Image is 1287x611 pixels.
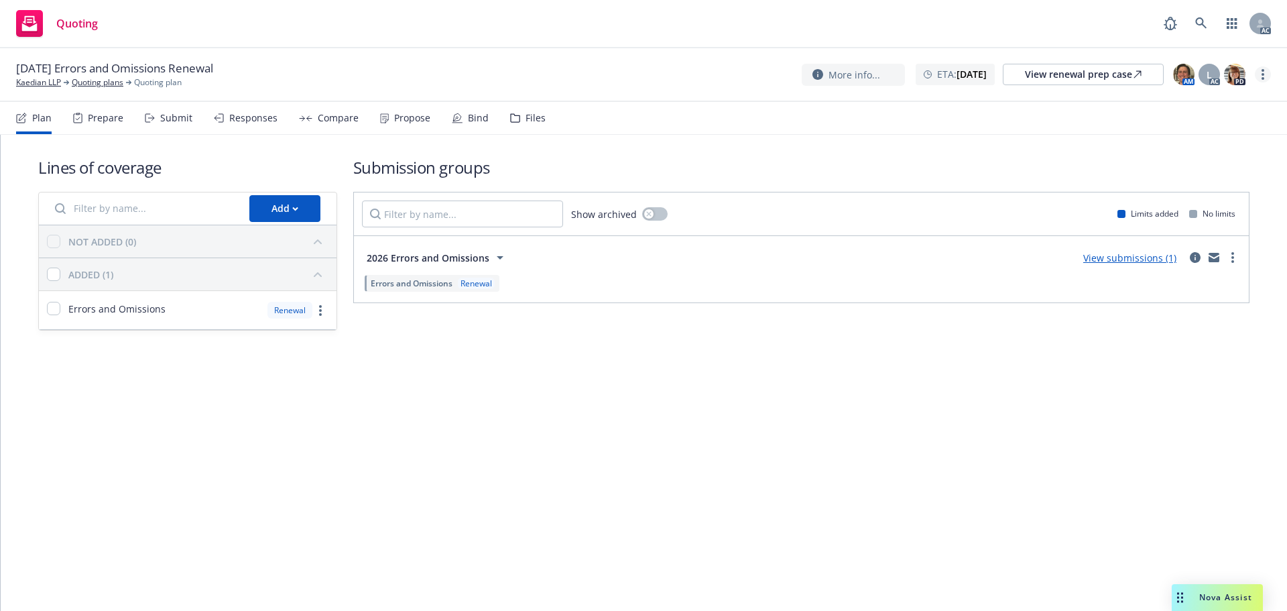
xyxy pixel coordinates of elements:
input: Filter by name... [362,201,563,227]
div: NOT ADDED (0) [68,235,136,249]
div: Limits added [1117,208,1178,219]
a: more [1255,66,1271,82]
div: Propose [394,113,430,123]
h1: Submission groups [353,156,1249,178]
div: Prepare [88,113,123,123]
span: Quoting plan [134,76,182,89]
span: 2026 Errors and Omissions [367,251,489,265]
span: More info... [829,68,880,82]
img: photo [1173,64,1194,85]
a: Switch app [1219,10,1245,37]
div: Submit [160,113,192,123]
span: Quoting [56,18,98,29]
div: Renewal [267,302,312,319]
span: [DATE] Errors and Omissions Renewal [16,60,213,76]
a: View renewal prep case [1003,64,1164,85]
button: Nova Assist [1172,584,1263,611]
a: Kaedian LLP [16,76,61,89]
button: ADDED (1) [68,264,328,285]
a: Search [1188,10,1215,37]
div: Compare [318,113,359,123]
img: photo [1224,64,1245,85]
span: Errors and Omissions [68,302,166,316]
span: Errors and Omissions [371,278,452,289]
a: Quoting [11,5,103,42]
div: Files [526,113,546,123]
span: L [1207,68,1212,82]
strong: [DATE] [957,68,987,80]
a: circleInformation [1187,249,1203,266]
button: More info... [802,64,905,86]
div: ADDED (1) [68,268,113,282]
a: mail [1206,249,1222,266]
div: Drag to move [1172,584,1188,611]
a: Quoting plans [72,76,123,89]
h1: Lines of coverage [38,156,337,178]
button: 2026 Errors and Omissions [362,244,513,271]
button: Add [249,195,320,222]
span: Show archived [571,207,637,221]
div: Renewal [458,278,495,289]
div: Add [271,196,298,221]
div: Plan [32,113,52,123]
a: more [312,302,328,319]
input: Filter by name... [47,195,241,222]
div: Bind [468,113,489,123]
a: Report a Bug [1157,10,1184,37]
div: View renewal prep case [1025,64,1142,85]
div: Responses [229,113,278,123]
div: No limits [1189,208,1235,219]
a: more [1225,249,1241,266]
a: View submissions (1) [1083,252,1176,264]
button: NOT ADDED (0) [68,231,328,252]
span: Nova Assist [1199,592,1252,603]
span: ETA : [937,67,987,81]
